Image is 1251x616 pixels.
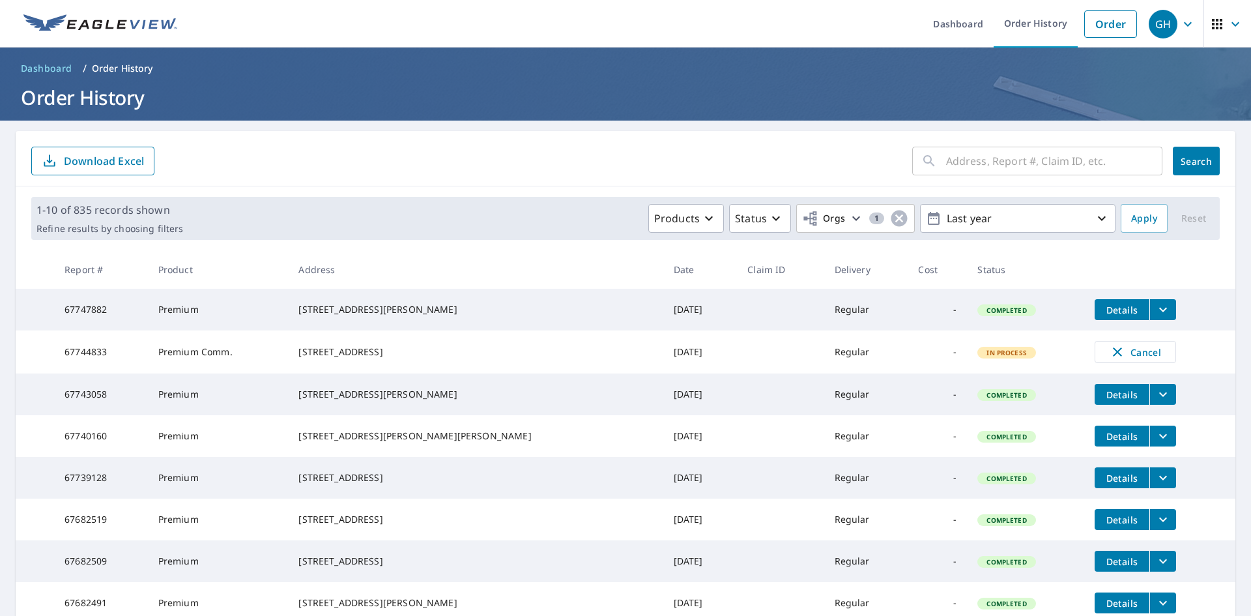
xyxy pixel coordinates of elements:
td: Regular [824,374,908,415]
div: [STREET_ADDRESS][PERSON_NAME] [298,388,652,401]
div: [STREET_ADDRESS] [298,513,652,526]
td: 67740160 [54,415,148,457]
span: Completed [979,599,1034,608]
td: 67682519 [54,499,148,540]
td: - [908,457,967,499]
nav: breadcrumb [16,58,1235,79]
span: 1 [869,214,884,223]
td: Regular [824,330,908,374]
button: detailsBtn-67682519 [1095,509,1149,530]
button: filesDropdownBtn-67682491 [1149,593,1176,613]
td: [DATE] [663,374,738,415]
button: Last year [920,204,1115,233]
th: Cost [908,250,967,289]
td: Regular [824,540,908,582]
th: Status [967,250,1084,289]
td: Premium [148,457,289,499]
span: Completed [979,557,1034,566]
div: [STREET_ADDRESS][PERSON_NAME] [298,303,652,316]
td: 67744833 [54,330,148,374]
button: detailsBtn-67682491 [1095,593,1149,613]
td: Premium [148,499,289,540]
td: [DATE] [663,540,738,582]
td: Premium Comm. [148,330,289,374]
span: Details [1102,304,1142,316]
p: Products [654,211,700,226]
button: detailsBtn-67682509 [1095,551,1149,572]
button: detailsBtn-67743058 [1095,384,1149,405]
button: Status [729,204,791,233]
td: - [908,289,967,330]
button: filesDropdownBtn-67740160 [1149,426,1176,447]
td: Regular [824,457,908,499]
div: [STREET_ADDRESS] [298,471,652,484]
button: Orgs1 [796,204,915,233]
span: Details [1102,555,1142,568]
td: Premium [148,289,289,330]
button: Products [648,204,724,233]
button: detailsBtn-67740160 [1095,426,1149,447]
span: Orgs [802,211,846,227]
span: Details [1102,389,1142,401]
td: 67739128 [54,457,148,499]
button: filesDropdownBtn-67743058 [1149,384,1176,405]
th: Address [288,250,663,289]
button: filesDropdownBtn-67747882 [1149,299,1176,320]
span: Details [1102,472,1142,484]
th: Delivery [824,250,908,289]
p: Refine results by choosing filters [36,223,183,235]
td: [DATE] [663,289,738,330]
span: Apply [1131,211,1157,227]
span: Cancel [1108,344,1162,360]
td: - [908,540,967,582]
td: Regular [824,289,908,330]
div: [STREET_ADDRESS][PERSON_NAME] [298,596,652,609]
button: filesDropdownBtn-67739128 [1149,467,1176,488]
td: [DATE] [663,415,738,457]
p: Last year [942,207,1094,230]
p: Status [735,211,767,226]
span: Completed [979,432,1034,441]
p: 1-10 of 835 records shown [36,202,183,218]
button: Download Excel [31,147,154,175]
span: In Process [979,348,1035,357]
input: Address, Report #, Claim ID, etc. [946,143,1162,179]
div: GH [1149,10,1177,38]
td: 67747882 [54,289,148,330]
h1: Order History [16,84,1235,111]
button: detailsBtn-67739128 [1095,467,1149,488]
td: - [908,415,967,457]
td: [DATE] [663,457,738,499]
button: filesDropdownBtn-67682509 [1149,551,1176,572]
span: Search [1183,155,1209,168]
img: EV Logo [23,14,177,34]
p: Order History [92,62,153,75]
button: Cancel [1095,341,1176,363]
td: 67743058 [54,374,148,415]
td: - [908,330,967,374]
a: Dashboard [16,58,78,79]
span: Dashboard [21,62,72,75]
button: Search [1173,147,1220,175]
th: Report # [54,250,148,289]
td: Premium [148,374,289,415]
td: Premium [148,540,289,582]
td: - [908,499,967,540]
button: Apply [1121,204,1168,233]
li: / [83,61,87,76]
button: detailsBtn-67747882 [1095,299,1149,320]
td: Regular [824,415,908,457]
a: Order [1084,10,1137,38]
td: [DATE] [663,499,738,540]
td: [DATE] [663,330,738,374]
td: Regular [824,499,908,540]
span: Details [1102,514,1142,526]
td: Premium [148,415,289,457]
p: Download Excel [64,154,144,168]
span: Completed [979,474,1034,483]
span: Details [1102,430,1142,443]
td: - [908,374,967,415]
div: [STREET_ADDRESS] [298,345,652,359]
div: [STREET_ADDRESS] [298,555,652,568]
span: Details [1102,597,1142,609]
